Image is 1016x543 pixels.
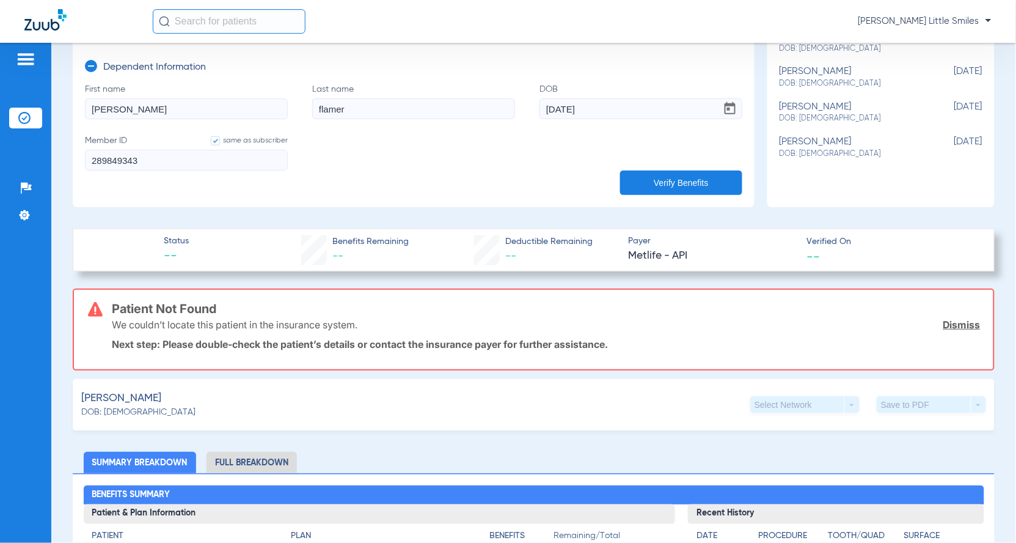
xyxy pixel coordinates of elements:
[112,338,981,350] p: Next step: Please double-check the patient’s details or contact the insurance payer for further a...
[85,83,288,119] label: First name
[81,406,196,419] span: DOB: [DEMOGRAPHIC_DATA]
[539,83,742,119] label: DOB
[807,249,820,262] span: --
[84,486,984,505] h2: Benefits Summary
[943,319,981,331] a: Dismiss
[16,52,35,67] img: hamburger-icon
[780,66,921,89] div: [PERSON_NAME]
[620,171,742,195] button: Verify Benefits
[628,235,796,248] span: Payer
[828,530,899,543] h4: Tooth/Quad
[758,530,824,543] h4: Procedure
[955,484,1016,543] iframe: Chat Widget
[858,15,992,28] span: [PERSON_NAME] Little Smiles
[81,391,161,406] span: [PERSON_NAME]
[103,62,206,74] h3: Dependent Information
[780,113,921,124] span: DOB: [DEMOGRAPHIC_DATA]
[628,248,796,264] span: Metlife - API
[921,66,982,89] span: [DATE]
[921,136,982,159] span: [DATE]
[312,98,515,119] input: Last name
[291,530,468,543] h4: Plan
[312,83,515,119] label: Last name
[112,319,357,331] p: We couldn’t locate this patient in the insurance system.
[88,302,103,317] img: error-icon
[505,235,593,248] span: Deductible Remaining
[539,98,742,119] input: DOBOpen calendar
[84,504,676,524] h3: Patient & Plan Information
[921,102,982,124] span: [DATE]
[780,43,921,54] span: DOB: [DEMOGRAPHIC_DATA]
[505,251,516,262] span: --
[85,98,288,119] input: First name
[780,78,921,89] span: DOB: [DEMOGRAPHIC_DATA]
[489,530,554,543] h4: Benefits
[84,452,196,473] li: Summary Breakdown
[688,504,984,524] h3: Recent History
[904,530,975,543] h4: Surface
[696,530,748,543] h4: Date
[780,102,921,124] div: [PERSON_NAME]
[780,149,921,160] span: DOB: [DEMOGRAPHIC_DATA]
[199,135,288,147] label: same as subscriber
[159,16,170,27] img: Search Icon
[85,135,288,171] label: Member ID
[92,530,269,543] h4: Patient
[85,150,288,171] input: Member IDsame as subscriber
[164,248,189,265] span: --
[24,9,67,31] img: Zuub Logo
[780,136,921,159] div: [PERSON_NAME]
[807,235,975,248] span: Verified On
[112,303,981,315] h3: Patient Not Found
[332,251,343,262] span: --
[153,9,305,34] input: Search for patients
[332,235,409,248] span: Benefits Remaining
[718,97,742,121] button: Open calendar
[164,235,189,248] span: Status
[206,452,297,473] li: Full Breakdown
